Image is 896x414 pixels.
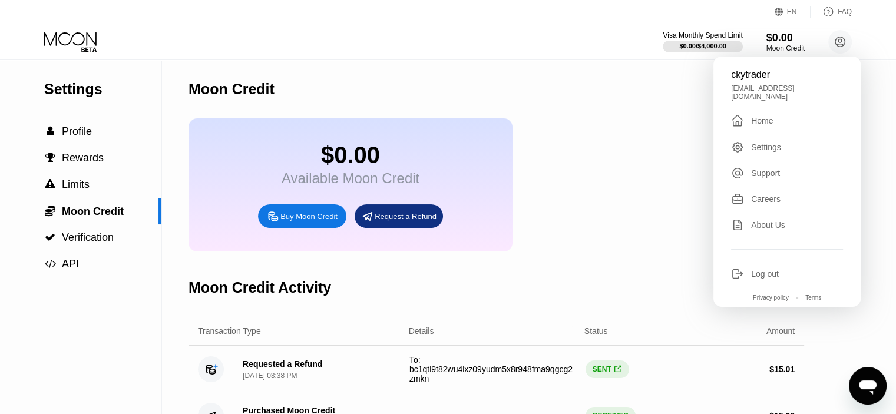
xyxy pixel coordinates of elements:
div: $0.00 [766,32,805,44]
div: Status [584,326,608,336]
div: Request a Refund [375,211,437,221]
div: Request a Refund [355,204,443,228]
div: Settings [731,141,843,154]
div: Terms [805,294,821,301]
span: API [62,258,79,270]
span:  [45,259,56,269]
div: SENT [586,360,629,378]
div: About Us [751,220,785,230]
div: Details [409,326,434,336]
div:  [44,259,56,269]
span:  [614,365,621,374]
div: $0.00Moon Credit [766,32,805,52]
div: Requested a Refund [243,359,322,369]
div: Moon Credit [189,81,275,98]
div: [EMAIL_ADDRESS][DOMAIN_NAME] [731,84,843,101]
div: $ 15.01 [769,365,795,374]
div: Privacy policy [753,294,789,301]
div: Careers [751,194,781,204]
div: Buy Moon Credit [258,204,346,228]
iframe: Button to launch messaging window, conversation in progress [849,367,887,405]
div:  [44,126,56,137]
div: Support [731,167,843,180]
div: $0.00 / $4,000.00 [679,42,726,49]
div: [DATE] 03:38 PM [243,372,297,380]
span:  [45,232,55,243]
div: Amount [766,326,795,336]
div: Home [731,114,843,128]
span: Verification [62,231,114,243]
div:  [44,153,56,163]
div:  [44,179,56,190]
span: Moon Credit [62,206,124,217]
div: Transaction Type [198,326,261,336]
div: Available Moon Credit [282,170,419,187]
div: Moon Credit [766,44,805,52]
div:  [44,205,56,217]
div: Visa Monthly Spend Limit$0.00/$4,000.00 [663,31,742,52]
span: Profile [62,125,92,137]
div: ckytrader [731,69,843,80]
div: Log out [751,269,779,279]
div:  [614,365,622,374]
div: $0.00 [282,142,419,168]
span: Limits [62,178,90,190]
div: FAQ [811,6,852,18]
div: Home [751,116,773,125]
div:  [44,232,56,243]
div: Settings [751,143,781,152]
div: Visa Monthly Spend Limit [663,31,742,39]
span: To: bc1qtl9t82wu4lxz09yudm5x8r948fma9qgcg2zmkn [409,355,573,383]
div:  [731,114,744,128]
div: Settings [44,81,161,98]
span: Rewards [62,152,104,164]
div: Careers [731,193,843,206]
span:  [45,179,55,190]
div: Log out [731,267,843,280]
div: FAQ [838,8,852,16]
span:  [45,153,55,163]
span:  [45,205,55,217]
div: About Us [731,218,843,231]
div: Support [751,168,780,178]
div: EN [787,8,797,16]
div: Buy Moon Credit [280,211,338,221]
div: Moon Credit Activity [189,279,331,296]
span:  [47,126,54,137]
div: EN [775,6,811,18]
